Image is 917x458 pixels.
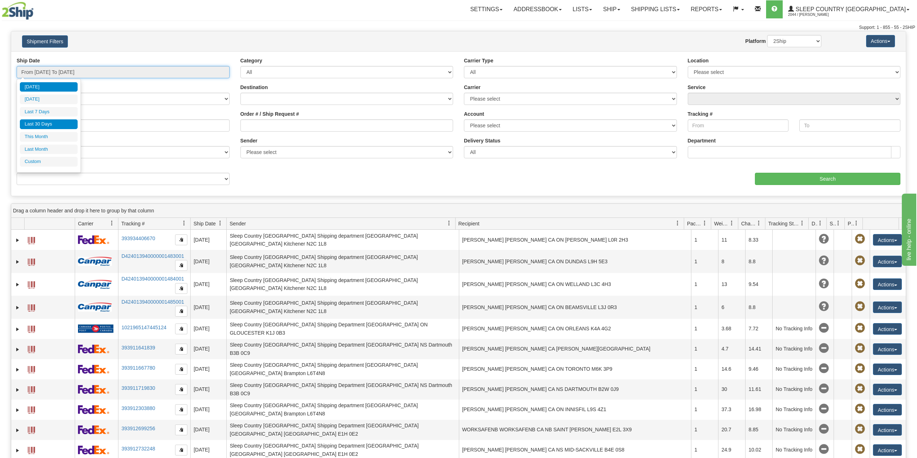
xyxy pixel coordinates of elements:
[240,57,262,64] label: Category
[745,273,772,296] td: 9.54
[459,379,691,400] td: [PERSON_NAME] [PERSON_NAME] CA NS DARTMOUTH B2W 0J9
[819,444,829,454] span: No Tracking Info
[190,273,226,296] td: [DATE]
[20,119,78,129] li: Last 30 Days
[699,217,711,229] a: Packages filter column settings
[873,424,902,436] button: Actions
[226,319,459,339] td: Sleep Country [GEOGRAPHIC_DATA] Shipping Department [GEOGRAPHIC_DATA] ON GLOUCESTER K1J 0B3
[745,250,772,273] td: 8.8
[672,217,684,229] a: Recipient filter column settings
[226,339,459,359] td: Sleep Country [GEOGRAPHIC_DATA] Shipping Department [GEOGRAPHIC_DATA] NS Dartmouth B3B 0C9
[459,273,691,296] td: [PERSON_NAME] [PERSON_NAME] CA ON WELLAND L3C 4H3
[14,447,21,454] a: Expand
[464,110,484,118] label: Account
[691,339,718,359] td: 1
[20,145,78,154] li: Last Month
[745,359,772,379] td: 9.46
[718,296,745,319] td: 6
[175,384,187,395] button: Copy to clipboard
[214,217,226,229] a: Ship Date filter column settings
[78,405,109,414] img: 2 - FedEx Express®
[688,119,789,132] input: From
[190,296,226,319] td: [DATE]
[14,406,21,414] a: Expand
[14,304,21,311] a: Expand
[691,296,718,319] td: 1
[772,420,816,440] td: No Tracking Info
[796,217,808,229] a: Tracking Status filter column settings
[745,379,772,400] td: 11.61
[190,359,226,379] td: [DATE]
[691,420,718,440] td: 1
[14,386,21,393] a: Expand
[873,364,902,375] button: Actions
[78,235,109,244] img: 2 - FedEx Express®
[873,278,902,290] button: Actions
[718,339,745,359] td: 4.7
[718,250,745,273] td: 8
[121,253,184,259] a: D424013940000001483001
[28,234,35,245] a: Label
[855,364,865,374] span: Pickup Not Assigned
[459,250,691,273] td: [PERSON_NAME] [PERSON_NAME] CA ON DUNDAS L9H 5E3
[459,319,691,339] td: [PERSON_NAME] [PERSON_NAME] CA ON ORLEANS K4A 4G2
[20,82,78,92] li: [DATE]
[832,217,844,229] a: Shipment Issues filter column settings
[691,400,718,420] td: 1
[819,404,829,414] span: No Tracking Info
[688,57,709,64] label: Location
[718,400,745,420] td: 37.3
[226,379,459,400] td: Sleep Country [GEOGRAPHIC_DATA] Shipping Department [GEOGRAPHIC_DATA] NS Dartmouth B3B 0C9
[190,420,226,440] td: [DATE]
[788,11,842,18] span: 2044 / [PERSON_NAME]
[873,234,902,246] button: Actions
[20,107,78,117] li: Last 7 Days
[855,424,865,434] span: Pickup Not Assigned
[794,6,906,12] span: Sleep Country [GEOGRAPHIC_DATA]
[240,84,268,91] label: Destination
[691,319,718,339] td: 1
[121,299,184,305] a: D424013940000001485001
[799,119,900,132] input: To
[691,230,718,250] td: 1
[240,137,257,144] label: Sender
[121,325,166,330] a: 1021965147445124
[685,0,727,18] a: Reports
[175,306,187,317] button: Copy to clipboard
[28,403,35,415] a: Label
[28,444,35,455] a: Label
[14,237,21,244] a: Expand
[78,303,112,312] img: 14 - Canpar
[78,257,112,266] img: 14 - Canpar
[745,400,772,420] td: 16.98
[175,424,187,435] button: Copy to clipboard
[11,204,906,218] div: grid grouping header
[745,420,772,440] td: 8.85
[459,339,691,359] td: [PERSON_NAME] [PERSON_NAME] CA [PERSON_NAME][GEOGRAPHIC_DATA]
[772,379,816,400] td: No Tracking Info
[687,220,702,227] span: Packages
[714,220,729,227] span: Weight
[691,250,718,273] td: 1
[718,379,745,400] td: 30
[464,137,500,144] label: Delivery Status
[855,234,865,244] span: Pickup Not Assigned
[855,301,865,312] span: Pickup Not Assigned
[873,256,902,267] button: Actions
[819,234,829,244] span: Unknown
[812,220,818,227] span: Delivery Status
[819,279,829,289] span: Unknown
[28,423,35,435] a: Label
[175,445,187,455] button: Copy to clipboard
[688,137,716,144] label: Department
[2,25,915,31] div: Support: 1 - 855 - 55 - 2SHIP
[175,260,187,271] button: Copy to clipboard
[28,363,35,374] a: Label
[121,385,155,391] a: 393911719830
[745,339,772,359] td: 14.41
[175,364,187,375] button: Copy to clipboard
[755,173,900,185] input: Search
[175,404,187,415] button: Copy to clipboard
[28,301,35,313] a: Label
[458,220,479,227] span: Recipient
